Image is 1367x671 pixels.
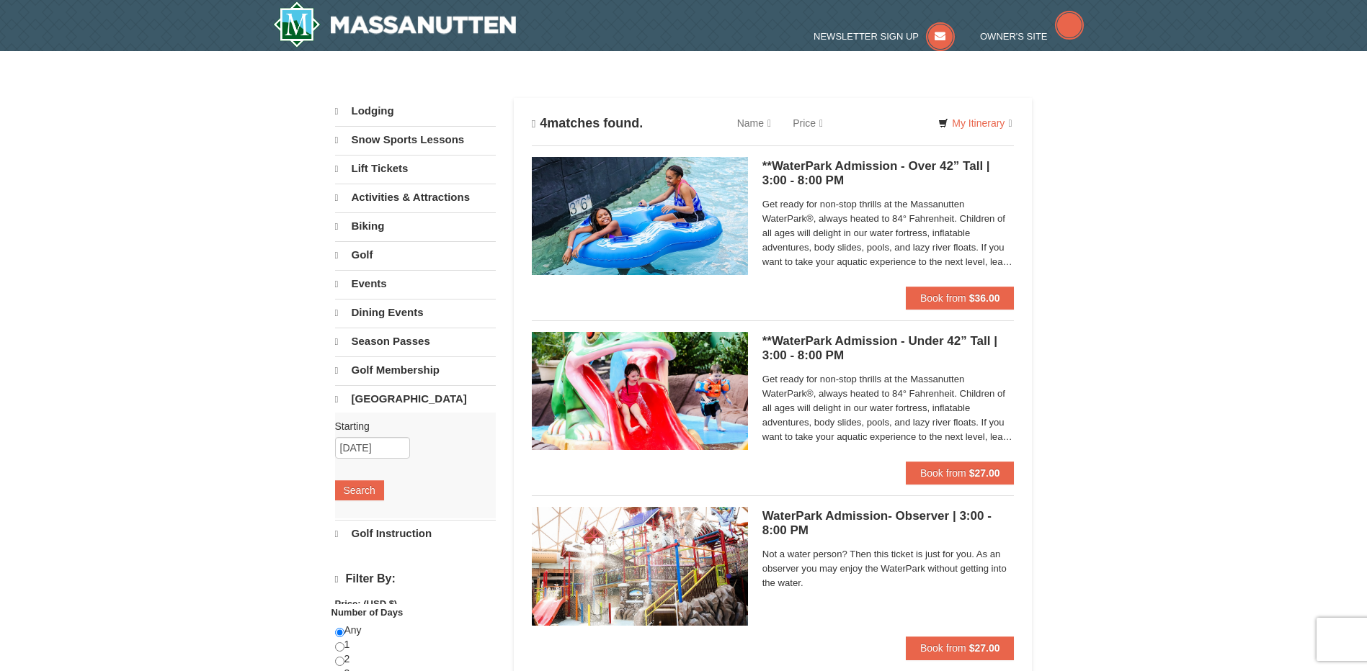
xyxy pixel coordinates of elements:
[814,31,955,42] a: Newsletter Sign Up
[762,547,1015,590] span: Not a water person? Then this ticket is just for you. As an observer you may enjoy the WaterPark ...
[335,126,496,153] a: Snow Sports Lessons
[814,31,919,42] span: Newsletter Sign Up
[532,507,748,625] img: 6619917-1066-60f46fa6.jpg
[331,607,404,618] strong: Number of Days
[929,112,1021,134] a: My Itinerary
[762,372,1015,444] span: Get ready for non-stop thrills at the Massanutten WaterPark®, always heated to 84° Fahrenheit. Ch...
[762,334,1015,363] h5: **WaterPark Admission - Under 42” Tall | 3:00 - 8:00 PM
[726,109,782,138] a: Name
[335,385,496,413] a: [GEOGRAPHIC_DATA]
[762,197,1015,269] span: Get ready for non-stop thrills at the Massanutten WaterPark®, always heated to 84° Fahrenheit. Ch...
[335,480,384,500] button: Search
[782,109,834,138] a: Price
[335,270,496,297] a: Events
[335,356,496,384] a: Golf Membership
[335,98,496,125] a: Lodging
[335,419,485,433] label: Starting
[969,467,1000,479] strong: $27.00
[335,299,496,326] a: Dining Events
[335,184,496,211] a: Activities & Attractions
[906,287,1015,310] button: Book from $36.00
[980,31,1048,42] span: Owner's Site
[335,212,496,240] a: Biking
[273,1,517,48] img: Massanutten Resort Logo
[920,467,966,479] span: Book from
[335,520,496,547] a: Golf Instruction
[920,642,966,654] span: Book from
[335,328,496,355] a: Season Passes
[532,157,748,275] img: 6619917-1058-293f39d8.jpg
[335,241,496,269] a: Golf
[980,31,1084,42] a: Owner's Site
[335,155,496,182] a: Lift Tickets
[532,332,748,450] img: 6619917-1062-d161e022.jpg
[762,159,1015,188] h5: **WaterPark Admission - Over 42” Tall | 3:00 - 8:00 PM
[335,572,496,586] h4: Filter By:
[920,292,966,304] span: Book from
[762,509,1015,538] h5: WaterPark Admission- Observer | 3:00 - 8:00 PM
[335,598,398,609] strong: Price: (USD $)
[273,1,517,48] a: Massanutten Resort
[906,461,1015,485] button: Book from $27.00
[906,636,1015,659] button: Book from $27.00
[969,642,1000,654] strong: $27.00
[969,292,1000,304] strong: $36.00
